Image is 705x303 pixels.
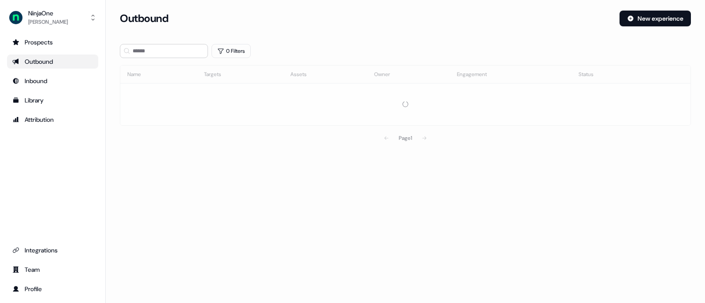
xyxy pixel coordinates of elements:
[211,44,251,58] button: 0 Filters
[7,7,98,28] button: NinjaOne[PERSON_NAME]
[7,35,98,49] a: Go to prospects
[12,246,93,255] div: Integrations
[7,243,98,257] a: Go to integrations
[7,93,98,107] a: Go to templates
[7,113,98,127] a: Go to attribution
[12,77,93,85] div: Inbound
[7,282,98,296] a: Go to profile
[7,55,98,69] a: Go to outbound experience
[12,285,93,293] div: Profile
[28,18,68,26] div: [PERSON_NAME]
[7,74,98,88] a: Go to Inbound
[12,96,93,105] div: Library
[12,115,93,124] div: Attribution
[7,263,98,277] a: Go to team
[12,265,93,274] div: Team
[620,11,691,26] button: New experience
[12,57,93,66] div: Outbound
[12,38,93,47] div: Prospects
[120,12,168,25] h3: Outbound
[28,9,68,18] div: NinjaOne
